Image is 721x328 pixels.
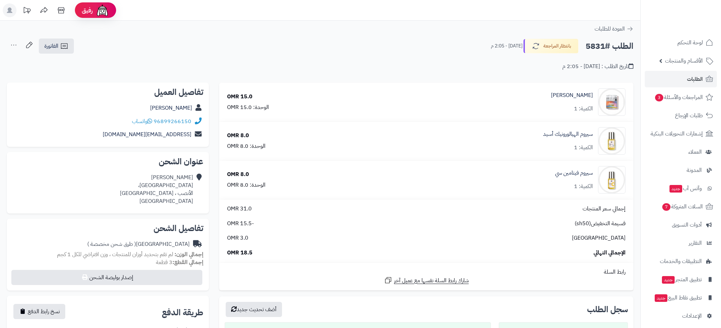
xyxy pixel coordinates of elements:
img: 1739578857-cm516j38p0mpi01kl159h85d2_C_SEURM-09-90x90.jpg [598,166,625,194]
img: ai-face.png [95,3,109,17]
span: التقارير [689,238,702,248]
a: المدونة [645,162,717,178]
a: [EMAIL_ADDRESS][DOMAIN_NAME] [103,130,191,139]
span: أدوات التسويق [672,220,702,230]
span: 31.0 OMR [227,205,252,213]
span: لم تقم بتحديد أوزان للمنتجات ، وزن افتراضي للكل 1 كجم [57,250,173,259]
a: شارك رابط السلة نفسها مع عميل آخر [384,276,469,285]
span: إشعارات التحويلات البنكية [651,129,703,139]
div: تاريخ الطلب : [DATE] - 2:05 م [562,63,633,70]
span: نسخ رابط الدفع [28,307,60,316]
a: لوحة التحكم [645,34,717,51]
a: العودة للطلبات [595,25,633,33]
a: الطلبات [645,71,717,87]
a: [PERSON_NAME] [551,91,593,99]
a: الفاتورة [39,39,74,54]
div: الكمية: 1 [574,144,593,152]
div: 8.0 OMR [227,171,249,178]
span: الفاتورة [44,42,58,50]
span: الأقسام والمنتجات [665,56,703,66]
button: إصدار بوليصة الشحن [11,270,202,285]
img: logo-2.png [674,14,714,29]
span: السلات المتروكة [662,202,703,211]
span: تطبيق المتجر [661,275,702,284]
a: العملاء [645,144,717,160]
a: تطبيق المتجرجديد [645,271,717,288]
span: جديد [669,185,682,193]
span: الإعدادات [682,311,702,321]
span: العملاء [688,147,702,157]
span: تطبيق نقاط البيع [654,293,702,303]
span: ( طرق شحن مخصصة ) [87,240,136,248]
h2: طريقة الدفع [162,308,203,317]
a: وآتس آبجديد [645,180,717,197]
span: شارك رابط السلة نفسها مع عميل آخر [394,277,469,285]
a: أدوات التسويق [645,217,717,233]
div: الكمية: 1 [574,105,593,113]
a: الإعدادات [645,308,717,324]
a: السلات المتروكة7 [645,198,717,215]
div: رابط السلة [222,268,631,276]
a: 96899266150 [154,117,191,125]
span: إجمالي سعر المنتجات [583,205,626,213]
a: التقارير [645,235,717,251]
img: 1739578643-cm516f0fm0mpe01kl9e8k1mvk_H_SEURM-09-90x90.jpg [598,127,625,155]
a: سيروم الهيالورونيك أسيد [543,130,593,138]
small: 3 قطعة [156,258,203,266]
span: 18.5 OMR [227,249,252,257]
div: الوحدة: 8.0 OMR [227,142,266,150]
span: التطبيقات والخدمات [660,256,702,266]
a: طلبات الإرجاع [645,107,717,124]
div: [GEOGRAPHIC_DATA] [87,240,190,248]
span: لوحة التحكم [677,38,703,47]
div: 15.0 OMR [227,93,252,101]
a: إشعارات التحويلات البنكية [645,125,717,142]
h2: تفاصيل العميل [12,88,203,96]
span: الطلبات [687,74,703,84]
div: [PERSON_NAME] [GEOGRAPHIC_DATA]، الأنصب ، [GEOGRAPHIC_DATA] [GEOGRAPHIC_DATA] [120,174,193,205]
a: تطبيق نقاط البيعجديد [645,289,717,306]
span: جديد [662,276,675,284]
span: وآتس آب [669,184,702,193]
button: أضف تحديث جديد [226,302,282,317]
span: رفيق [82,6,93,14]
div: الوحدة: 8.0 OMR [227,181,266,189]
span: طلبات الإرجاع [675,111,703,120]
h3: سجل الطلب [587,305,628,314]
span: جديد [655,294,667,302]
h2: عنوان الشحن [12,157,203,166]
span: الإجمالي النهائي [594,249,626,257]
span: 3 [655,94,664,102]
span: المراجعات والأسئلة [654,92,703,102]
span: العودة للطلبات [595,25,625,33]
span: المدونة [687,165,702,175]
strong: إجمالي القطع: [172,258,203,266]
h2: الطلب #5831 [586,39,633,53]
a: [PERSON_NAME] [150,104,192,112]
a: تحديثات المنصة [18,3,35,19]
span: قسيمة التخفيض(sh50) [575,220,626,228]
button: نسخ رابط الدفع [13,304,65,319]
a: التطبيقات والخدمات [645,253,717,270]
small: [DATE] - 2:05 م [491,43,522,50]
strong: إجمالي الوزن: [174,250,203,259]
div: الكمية: 1 [574,183,593,190]
h2: تفاصيل الشحن [12,224,203,232]
a: المراجعات والأسئلة3 [645,89,717,106]
a: سيروم فيتامين سي [555,169,593,177]
span: -15.5 OMR [227,220,254,228]
div: 8.0 OMR [227,132,249,140]
img: 1739577768-cm4q2rj8k0e1p01klabvk8x78_retinol_2-90x90.png [598,88,625,116]
span: 3.0 OMR [227,234,248,242]
a: واتساب [132,117,152,125]
button: بانتظار المراجعة [523,39,578,53]
span: 7 [662,203,671,211]
div: الوحدة: 15.0 OMR [227,103,269,111]
span: [GEOGRAPHIC_DATA] [572,234,626,242]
